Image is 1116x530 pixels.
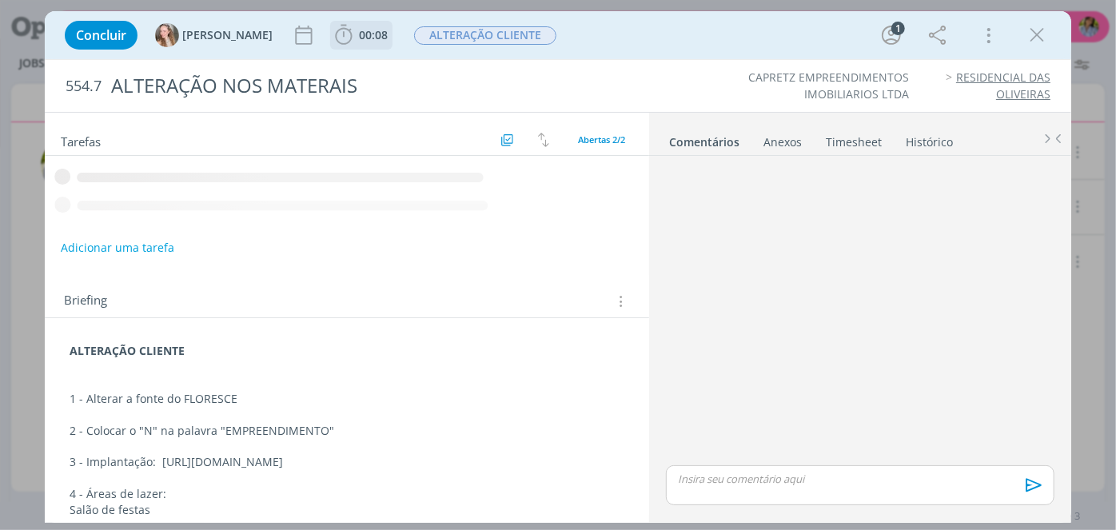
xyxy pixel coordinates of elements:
span: Concluir [76,29,126,42]
button: 00:08 [331,22,392,48]
span: Abertas 2/2 [578,133,625,145]
button: ALTERAÇÃO CLIENTE [413,26,557,46]
button: G[PERSON_NAME] [155,23,273,47]
img: G [155,23,179,47]
button: Concluir [65,21,138,50]
span: Tarefas [61,130,101,149]
img: arrow-down-up.svg [538,133,549,147]
p: 3 - Implantação: [URL][DOMAIN_NAME] [70,454,624,470]
div: 1 [891,22,905,35]
span: Briefing [64,291,107,312]
button: 1 [879,22,904,48]
span: 554.7 [66,78,102,95]
a: Histórico [905,127,954,150]
p: 1 - Alterar a fonte do FLORESCE [70,391,624,407]
p: 2 - Colocar o "N" na palavra "EMPREENDIMENTO" [70,423,624,439]
a: Comentários [668,127,740,150]
button: Adicionar uma tarefa [60,233,175,262]
span: [PERSON_NAME] [182,30,273,41]
p: 4 - Áreas de lazer: [70,486,624,502]
a: CAPRETZ EMPREENDIMENTOS IMOBILIARIOS LTDA [749,70,910,101]
span: 00:08 [359,27,388,42]
a: RESIDENCIAL DAS OLIVEIRAS [956,70,1050,101]
div: Anexos [763,134,802,150]
span: ALTERAÇÃO CLIENTE [414,26,556,45]
a: Timesheet [825,127,883,150]
strong: ALTERAÇÃO CLIENTE [70,343,185,358]
p: Salão de festas [70,502,624,518]
div: dialog [45,11,1071,523]
div: ALTERAÇÃO NOS MATERAIS [105,66,634,106]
